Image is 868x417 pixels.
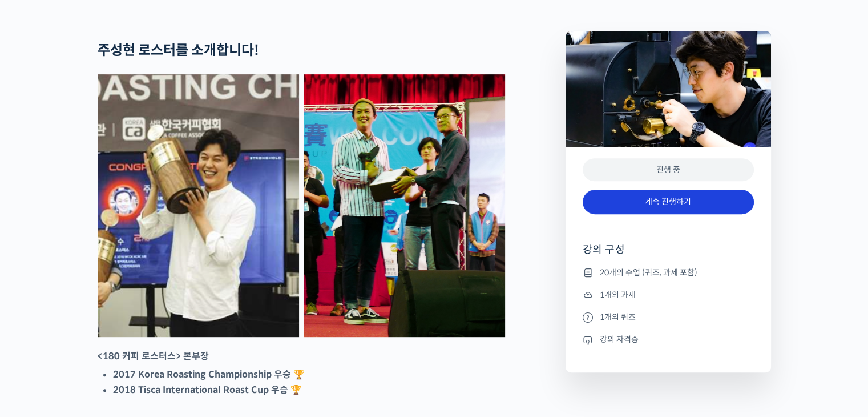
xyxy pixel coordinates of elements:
[98,350,209,362] strong: <180 커피 로스터스> 본부장
[36,339,43,348] span: 홈
[113,368,305,380] strong: 2017 Korea Roasting Championship 우승 🏆
[104,340,118,349] span: 대화
[176,339,190,348] span: 설정
[583,333,754,347] li: 강의 자격증
[583,288,754,302] li: 1개의 과제
[3,322,75,351] a: 홈
[583,310,754,324] li: 1개의 퀴즈
[98,42,259,59] strong: 주성현 로스터를 소개합니다!
[583,266,754,279] li: 20개의 수업 (퀴즈, 과제 포함)
[75,322,147,351] a: 대화
[583,190,754,214] a: 계속 진행하기
[583,243,754,266] h4: 강의 구성
[147,322,219,351] a: 설정
[113,384,302,396] strong: 2018 Tisca International Roast Cup 우승 🏆
[583,158,754,182] div: 진행 중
